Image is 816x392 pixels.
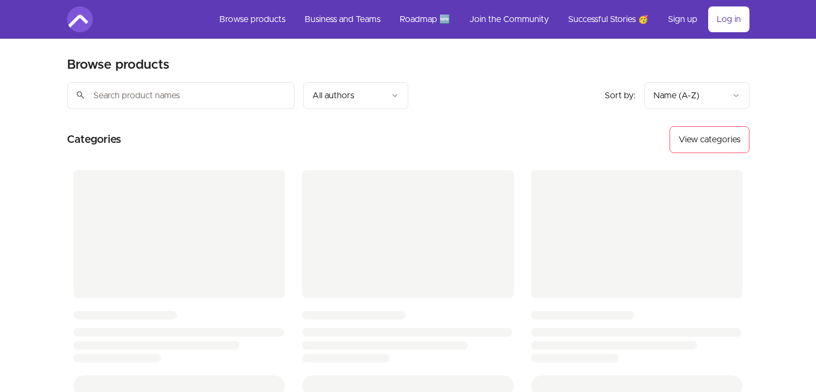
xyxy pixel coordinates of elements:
button: Product sort options [644,82,749,109]
a: Join the Community [461,6,557,32]
a: Log in [708,6,749,32]
button: Filter by author [303,82,408,109]
img: Amigoscode logo [67,6,93,32]
a: Sign up [659,6,706,32]
input: Search product names [67,82,295,109]
a: Browse products [211,6,294,32]
span: Sort by: [605,91,636,100]
h2: Browse products [67,56,170,74]
a: Business and Teams [296,6,389,32]
span: search [76,88,85,103]
nav: Main [211,6,749,32]
h2: Categories [67,126,121,153]
button: View categories [670,126,749,153]
a: Successful Stories 🥳 [560,6,657,32]
a: Roadmap 🆕 [391,6,459,32]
